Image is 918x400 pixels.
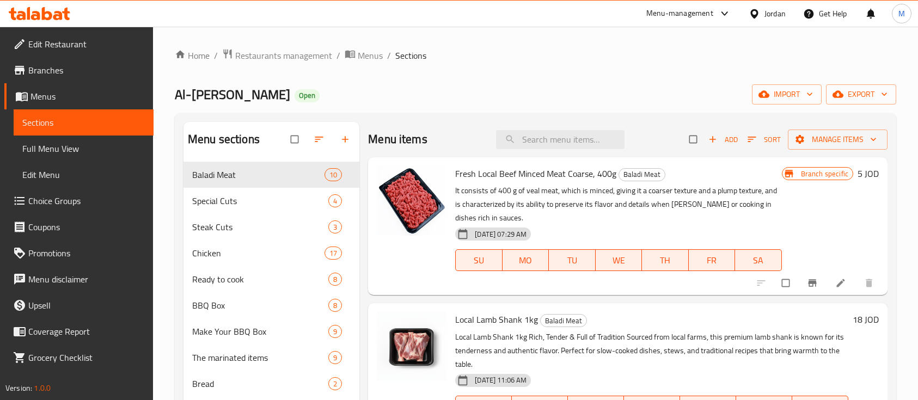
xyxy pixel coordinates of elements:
a: Upsell [4,292,154,318]
span: Add [708,133,738,146]
span: Promotions [28,247,145,260]
div: Baladi Meat [619,168,665,181]
h2: Menu items [368,131,427,147]
span: Steak Cuts [192,220,328,233]
span: Baladi Meat [619,168,665,181]
span: Coverage Report [28,325,145,338]
span: [DATE] 11:06 AM [470,375,531,385]
span: 8 [329,274,341,285]
button: export [826,84,896,104]
div: Chicken17 [183,240,359,266]
a: Home [175,49,210,62]
img: Fresh Local Beef Minced Meat Coarse, 400g [377,166,446,236]
a: Coverage Report [4,318,154,344]
span: Edit Menu [22,168,145,181]
div: items [328,377,342,390]
span: Fresh Local Beef Minced Meat Coarse, 400g [455,165,616,182]
span: 8 [329,300,341,311]
span: 9 [329,327,341,337]
span: 17 [325,248,341,259]
div: BBQ Box [192,299,328,312]
span: Select to update [775,273,798,293]
div: items [325,247,342,260]
h6: 5 JOD [858,166,879,181]
span: Grocery Checklist [28,351,145,364]
a: Menus [4,83,154,109]
span: Branch specific [797,169,853,179]
div: Baladi Meat [540,314,587,327]
span: Sections [22,116,145,129]
a: Full Menu View [14,136,154,162]
a: Edit Restaurant [4,31,154,57]
h6: 18 JOD [853,312,879,327]
span: Local Lamb Shank 1kg [455,311,538,328]
span: Select all sections [284,129,307,150]
a: Edit menu item [835,278,848,288]
div: Jordan [764,8,786,20]
a: Restaurants management [222,48,332,63]
button: MO [503,249,549,271]
button: delete [857,271,883,295]
nav: breadcrumb [175,48,896,63]
span: Bread [192,377,328,390]
span: Version: [5,381,32,395]
span: TH [646,253,684,268]
div: items [328,325,342,338]
span: 4 [329,196,341,206]
span: Open [295,91,320,100]
button: Add [706,131,740,148]
div: The marinated items9 [183,344,359,371]
span: 10 [325,170,341,180]
a: Promotions [4,240,154,266]
div: BBQ Box8 [183,292,359,318]
a: Grocery Checklist [4,344,154,371]
span: export [835,88,888,101]
span: Sort [748,133,781,146]
span: Coupons [28,220,145,233]
span: Make Your BBQ Box [192,325,328,338]
button: WE [596,249,642,271]
div: Baladi Meat10 [183,162,359,188]
span: Add item [706,131,740,148]
div: items [328,351,342,364]
span: import [761,88,813,101]
li: / [336,49,340,62]
h2: Menu sections [188,131,260,147]
span: Full Menu View [22,142,145,155]
span: Menu disclaimer [28,273,145,286]
div: Ready to cook [192,273,328,286]
span: Baladi Meat [192,168,325,181]
a: Menu disclaimer [4,266,154,292]
div: items [328,273,342,286]
div: Make Your BBQ Box9 [183,318,359,344]
button: Manage items [788,130,888,150]
div: items [328,194,342,207]
span: Chicken [192,247,325,260]
span: MO [507,253,545,268]
span: Special Cuts [192,194,328,207]
button: import [752,84,822,104]
button: TH [642,249,689,271]
button: SA [735,249,782,271]
span: FR [693,253,731,268]
p: Local Lamb Shank 1kg Rich, Tender & Full of Tradition Sourced from local farms, this premium lamb... [455,330,848,371]
div: Steak Cuts3 [183,214,359,240]
span: Select section [683,129,706,150]
span: Al-[PERSON_NAME] [175,82,290,107]
span: Choice Groups [28,194,145,207]
li: / [387,49,391,62]
span: Sort items [740,131,788,148]
button: FR [689,249,736,271]
a: Edit Menu [14,162,154,188]
span: 3 [329,222,341,232]
span: 2 [329,379,341,389]
div: Menu-management [646,7,713,20]
span: TU [553,253,591,268]
a: Sections [14,109,154,136]
span: Upsell [28,299,145,312]
div: items [328,220,342,233]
